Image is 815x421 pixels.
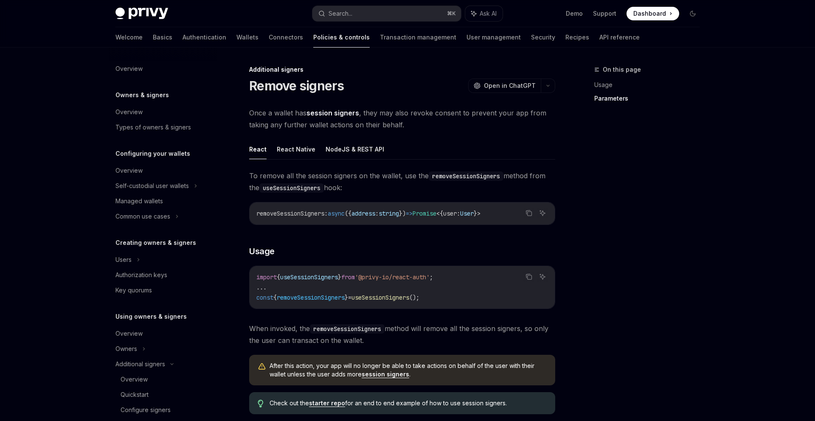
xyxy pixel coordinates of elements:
span: : [324,210,328,217]
span: user [443,210,457,217]
div: Self-custodial user wallets [115,181,189,191]
a: Usage [594,78,706,92]
span: async [328,210,345,217]
button: Ask AI [465,6,503,21]
button: Search...⌘K [312,6,461,21]
div: Users [115,255,132,265]
span: > [477,210,481,217]
div: Common use cases [115,211,170,222]
span: address [351,210,375,217]
button: Toggle dark mode [686,7,700,20]
span: from [341,273,355,281]
span: string [379,210,399,217]
div: Configure signers [121,405,171,415]
div: Authorization keys [115,270,167,280]
div: Additional signers [249,65,555,74]
code: removeSessionSigners [429,171,503,181]
button: Ask AI [537,271,548,282]
span: } [474,210,477,217]
a: Types of owners & signers [109,120,217,135]
a: Connectors [269,27,303,48]
div: Additional signers [115,359,165,369]
a: Configure signers [109,402,217,418]
a: Basics [153,27,172,48]
span: Ask AI [480,9,497,18]
a: Demo [566,9,583,18]
span: ; [430,273,433,281]
span: removeSessionSigners [277,294,345,301]
span: ... [256,283,267,291]
div: Overview [115,107,143,117]
a: session signers [362,370,409,378]
a: Quickstart [109,387,217,402]
h1: Remove signers [249,78,344,93]
svg: Warning [258,362,266,371]
a: API reference [599,27,640,48]
div: Overview [115,64,143,74]
span: ({ [345,210,351,217]
span: After this action, your app will no longer be able to take actions on behalf of the user with the... [270,362,547,379]
a: Overview [109,372,217,387]
a: Transaction management [380,27,456,48]
span: Dashboard [633,9,666,18]
button: React [249,139,267,159]
span: const [256,294,273,301]
a: Policies & controls [313,27,370,48]
div: Quickstart [121,390,149,400]
a: Overview [109,104,217,120]
span: To remove all the session signers on the wallet, use the method from the hook: [249,170,555,194]
code: removeSessionSigners [310,324,385,334]
a: Welcome [115,27,143,48]
button: Ask AI [537,208,548,219]
span: }) [399,210,406,217]
svg: Tip [258,400,264,407]
span: When invoked, the method will remove all the session signers, so only the user can transact on th... [249,323,555,346]
span: On this page [603,65,641,75]
span: ⌘ K [447,10,456,17]
a: Overview [109,61,217,76]
span: import [256,273,277,281]
span: { [273,294,277,301]
button: React Native [277,139,315,159]
div: Managed wallets [115,196,163,206]
a: User management [467,27,521,48]
span: Open in ChatGPT [484,81,536,90]
div: Types of owners & signers [115,122,191,132]
h5: Owners & signers [115,90,169,100]
span: } [345,294,348,301]
h5: Configuring your wallets [115,149,190,159]
button: Copy the contents from the code block [523,271,534,282]
a: session signers [306,109,359,118]
span: : [457,210,460,217]
button: Copy the contents from the code block [523,208,534,219]
a: Support [593,9,616,18]
code: useSessionSigners [259,183,324,193]
div: Owners [115,344,137,354]
span: => [406,210,413,217]
a: starter repo [309,399,345,407]
span: { [440,210,443,217]
a: Managed wallets [109,194,217,209]
span: User [460,210,474,217]
h5: Creating owners & signers [115,238,196,248]
a: Dashboard [627,7,679,20]
span: : [375,210,379,217]
a: Authorization keys [109,267,217,283]
span: useSessionSigners [351,294,409,301]
span: useSessionSigners [280,273,338,281]
span: Once a wallet has , they may also revoke consent to prevent your app from taking any further wall... [249,107,555,131]
span: removeSessionSigners [256,210,324,217]
a: Authentication [183,27,226,48]
a: Overview [109,163,217,178]
span: Check out the for an end to end example of how to use session signers. [270,399,547,407]
button: NodeJS & REST API [326,139,384,159]
h5: Using owners & signers [115,312,187,322]
a: Key quorums [109,283,217,298]
span: (); [409,294,419,301]
div: Key quorums [115,285,152,295]
img: dark logo [115,8,168,20]
a: Parameters [594,92,706,105]
span: '@privy-io/react-auth' [355,273,430,281]
div: Overview [121,374,148,385]
span: { [277,273,280,281]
